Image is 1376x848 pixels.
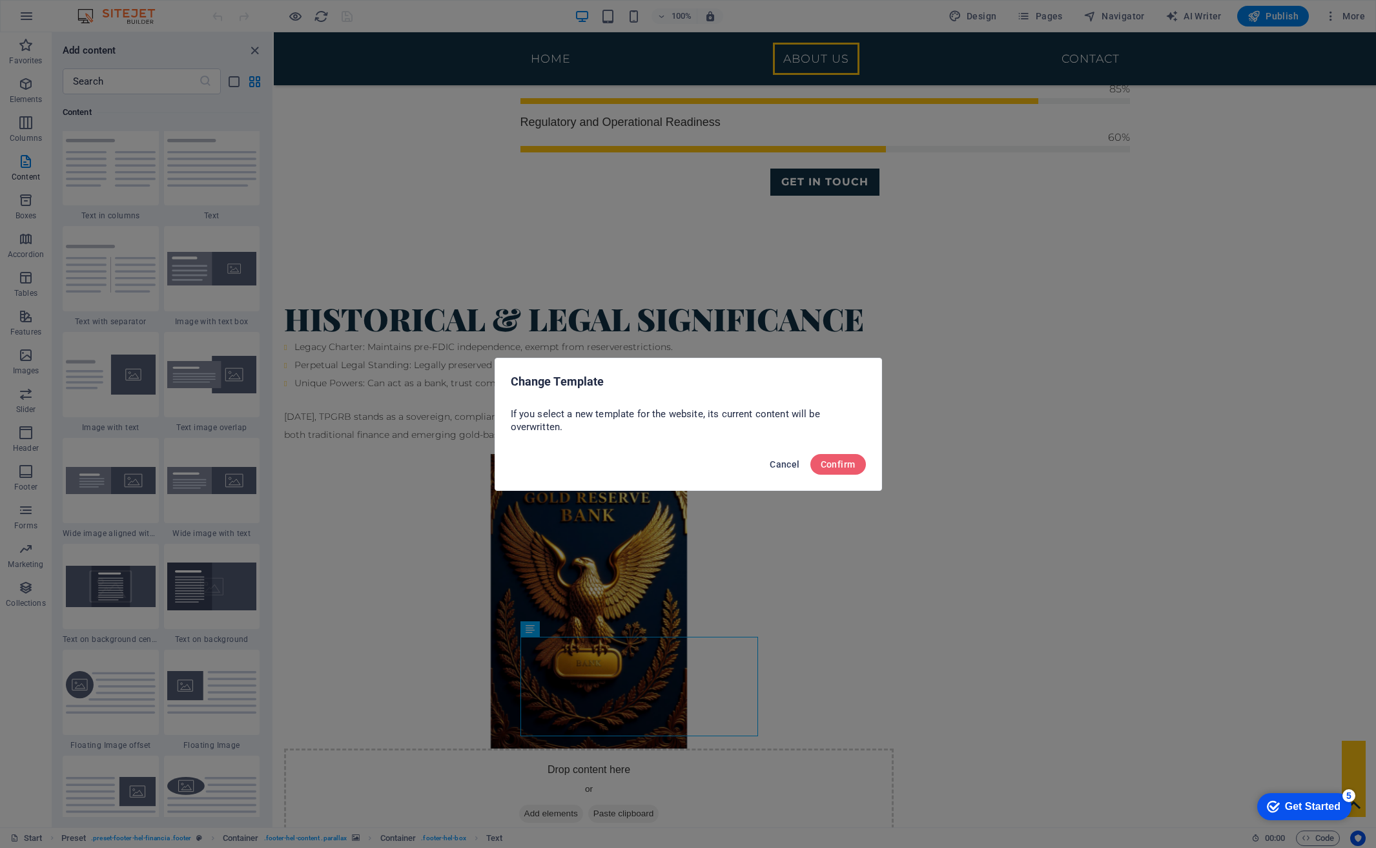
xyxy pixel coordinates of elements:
[245,772,309,791] span: Add elements
[314,772,385,791] span: Paste clipboard
[96,3,108,16] div: 5
[10,6,105,34] div: Get Started 5 items remaining, 0% complete
[38,14,94,26] div: Get Started
[810,454,866,475] button: Confirm
[770,459,799,470] span: Cancel
[821,459,856,470] span: Confirm
[511,408,866,433] p: If you select a new template for the website, its current content will be overwritten.
[10,716,620,808] div: Drop content here
[511,374,866,389] h2: Change Template
[765,454,805,475] button: Cancel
